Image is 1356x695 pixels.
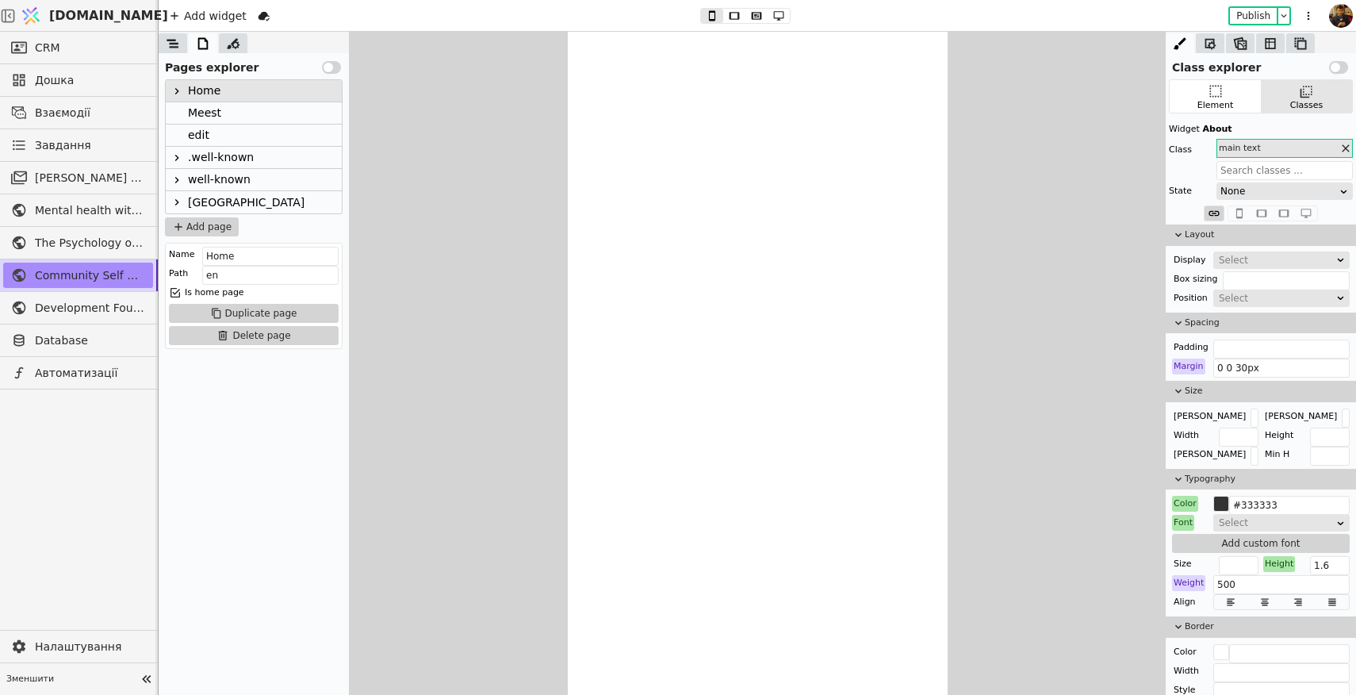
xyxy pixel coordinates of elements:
a: [DOMAIN_NAME] [16,1,159,31]
input: Search classes ... [1216,161,1353,180]
button: Duplicate page [169,304,339,323]
div: edit [166,125,342,147]
div: Padding [1172,340,1210,355]
div: [PERSON_NAME] [1263,409,1339,424]
span: Зменшити [6,673,136,686]
span: Development Foundation [35,300,145,317]
div: Weight [1172,575,1205,591]
a: Development Foundation [3,295,153,321]
div: Is home page [185,285,244,301]
div: Class explorer [1166,53,1356,76]
div: Home [166,80,342,102]
div: None [1220,183,1339,199]
span: The Psychology of War [35,235,145,252]
span: Mental health without prejudice project [35,202,145,219]
span: CRM [35,40,60,56]
a: CRM [3,35,153,60]
div: Margin [1172,359,1205,374]
a: Mental health without prejudice project [3,198,153,223]
div: Home [188,80,220,102]
div: .well-known [166,147,342,169]
div: [PERSON_NAME] [1172,447,1247,463]
div: well-known [166,169,342,191]
span: Взаємодії [35,105,145,121]
span: Spacing [1185,317,1350,330]
a: Налаштування [3,634,153,659]
a: Завдання [3,132,153,158]
div: [GEOGRAPHIC_DATA] [166,191,342,213]
div: Pages explorer [159,53,349,76]
div: Classes [1290,99,1323,113]
span: Widget [1169,124,1200,134]
a: [PERSON_NAME] розсилки [3,165,153,190]
div: Min H [1263,447,1291,463]
span: Дошка [35,72,145,89]
span: Border [1185,620,1350,634]
div: Class [1169,139,1192,161]
a: Дошка [3,67,153,93]
div: Add widget [165,6,251,25]
span: Size [1185,385,1350,398]
div: Element [1197,99,1234,113]
div: Select [1219,515,1334,531]
span: [DOMAIN_NAME] [49,6,168,25]
div: Name [169,247,194,263]
span: Налаштування [35,639,145,655]
div: Position [1172,290,1209,306]
div: State [1169,183,1192,199]
a: Community Self Help [3,263,153,288]
button: Add page [165,217,239,236]
span: Автоматизації [35,365,145,382]
div: Select [1219,290,1334,306]
div: Font [1172,515,1194,531]
span: [PERSON_NAME] розсилки [35,170,145,186]
div: edit [188,125,209,146]
div: Select [1219,252,1334,268]
a: The Psychology of War [3,230,153,255]
div: Meest [166,102,342,125]
div: Size [1172,556,1193,572]
div: Height [1263,428,1295,443]
div: .well-known [188,147,254,168]
div: main text [1216,139,1353,158]
div: Width [1172,428,1201,443]
div: Height [1263,556,1295,572]
a: Взаємодії [3,100,153,125]
span: Typography [1185,473,1350,486]
span: About [1200,124,1232,134]
div: Color [1172,496,1198,512]
div: Box sizing [1172,271,1220,287]
button: Delete page [169,326,339,345]
span: Community Self Help [35,267,145,284]
div: [PERSON_NAME] [1172,409,1247,424]
a: Database [3,328,153,353]
div: Width [1172,663,1201,679]
div: Color [1172,644,1198,660]
div: Display [1172,252,1208,268]
span: Database [35,332,145,349]
div: Path [169,266,188,282]
div: Align [1172,594,1197,610]
span: Layout [1185,228,1350,242]
a: Автоматизації [3,360,153,386]
div: Meest [188,102,221,124]
img: Logo [19,1,43,31]
div: well-known [188,169,251,190]
span: Завдання [35,137,91,154]
button: Add custom font [1172,534,1350,553]
button: Publish [1230,8,1277,24]
div: [GEOGRAPHIC_DATA] [188,191,305,213]
img: 73cef4174f0444e6e86f60503224d004 [1329,4,1353,28]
